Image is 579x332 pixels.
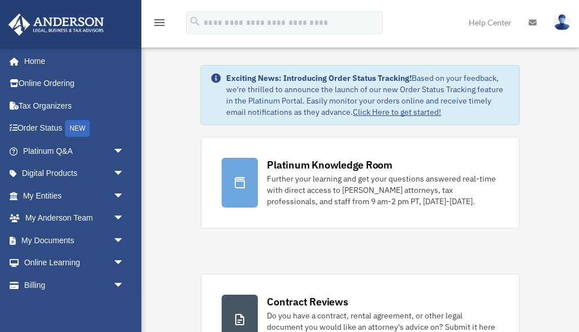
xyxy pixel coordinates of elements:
[189,15,201,28] i: search
[267,295,348,309] div: Contract Reviews
[226,72,509,118] div: Based on your feedback, we're thrilled to announce the launch of our new Order Status Tracking fe...
[267,158,392,172] div: Platinum Knowledge Room
[8,94,141,117] a: Tax Organizers
[153,16,166,29] i: menu
[8,229,141,252] a: My Documentsarrow_drop_down
[8,207,141,230] a: My Anderson Teamarrow_drop_down
[65,120,90,137] div: NEW
[113,229,136,252] span: arrow_drop_down
[201,137,519,228] a: Platinum Knowledge Room Further your learning and get your questions answered real-time with dire...
[8,184,141,207] a: My Entitiesarrow_drop_down
[113,207,136,230] span: arrow_drop_down
[8,140,141,162] a: Platinum Q&Aarrow_drop_down
[8,162,141,185] a: Digital Productsarrow_drop_down
[267,173,498,207] div: Further your learning and get your questions answered real-time with direct access to [PERSON_NAM...
[8,50,136,72] a: Home
[113,162,136,186] span: arrow_drop_down
[113,140,136,163] span: arrow_drop_down
[5,14,107,36] img: Anderson Advisors Platinum Portal
[153,20,166,29] a: menu
[8,252,141,274] a: Online Learningarrow_drop_down
[226,73,412,83] strong: Exciting News: Introducing Order Status Tracking!
[8,274,141,296] a: Billingarrow_drop_down
[113,274,136,297] span: arrow_drop_down
[554,14,571,31] img: User Pic
[8,117,141,140] a: Order StatusNEW
[113,184,136,208] span: arrow_drop_down
[8,72,141,95] a: Online Ordering
[353,107,441,117] a: Click Here to get started!
[113,252,136,275] span: arrow_drop_down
